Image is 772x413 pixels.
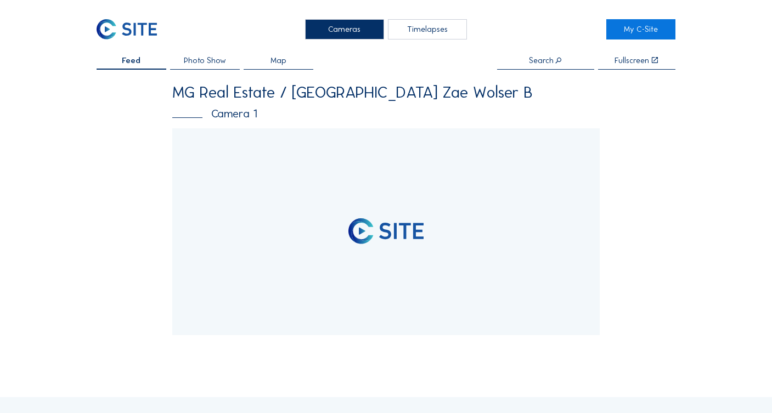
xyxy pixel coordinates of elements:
span: Photo Show [184,56,226,65]
div: Camera 1 [172,108,599,120]
img: C-SITE Logo [97,19,157,39]
div: Cameras [305,19,384,39]
div: Timelapses [388,19,467,39]
a: My C-Site [606,19,676,39]
span: Feed [122,56,140,65]
div: MG Real Estate / [GEOGRAPHIC_DATA] Zae Wolser B [172,84,599,100]
img: logo_text [379,223,424,240]
img: logo_pic [348,218,374,244]
span: Map [271,56,286,65]
div: Fullscreen [615,56,649,65]
a: C-SITE Logo [97,19,166,39]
